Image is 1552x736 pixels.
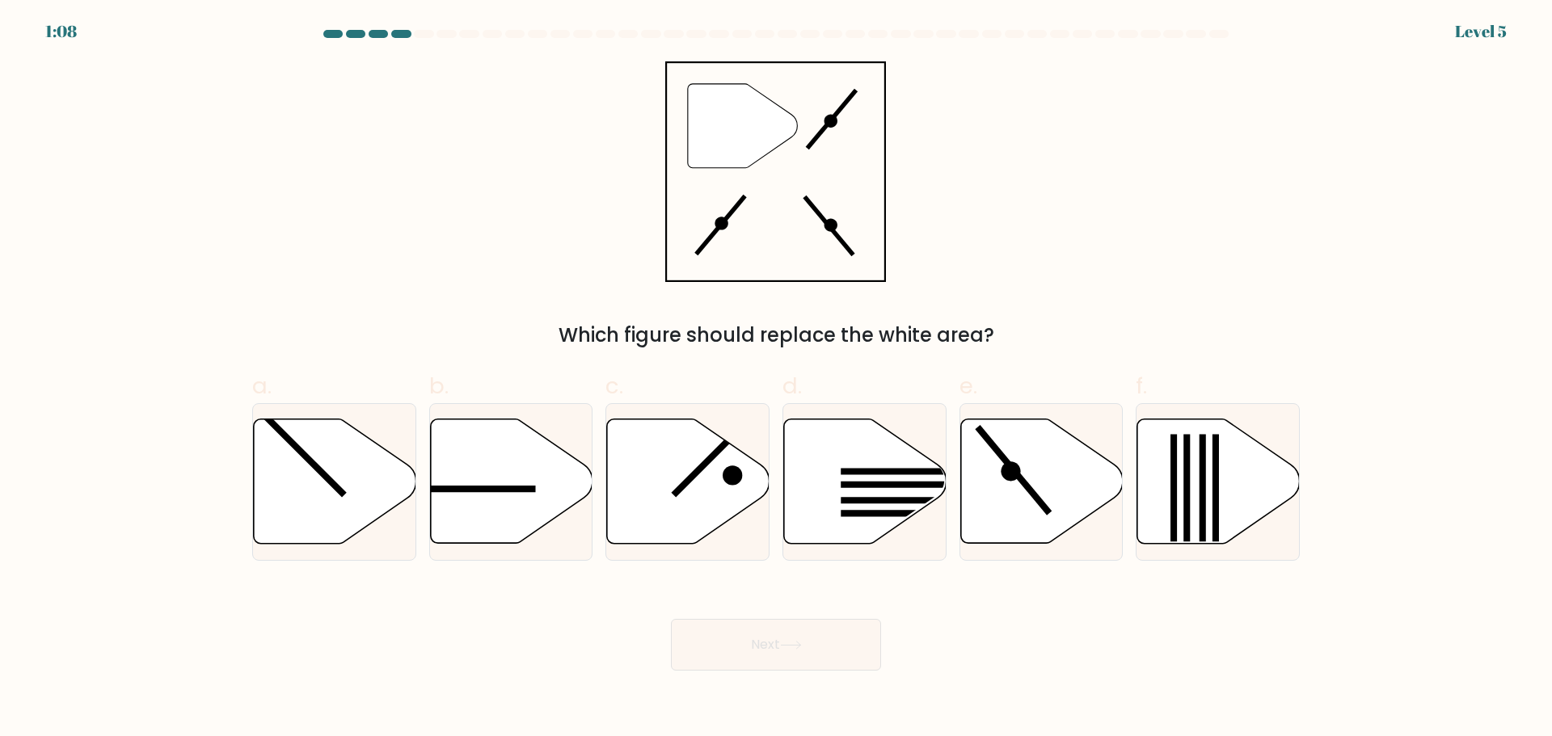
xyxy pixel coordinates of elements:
[605,370,623,402] span: c.
[782,370,802,402] span: d.
[671,619,881,671] button: Next
[45,19,77,44] div: 1:08
[262,321,1290,350] div: Which figure should replace the white area?
[1455,19,1507,44] div: Level 5
[1136,370,1147,402] span: f.
[688,84,798,168] g: "
[252,370,272,402] span: a.
[429,370,449,402] span: b.
[959,370,977,402] span: e.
